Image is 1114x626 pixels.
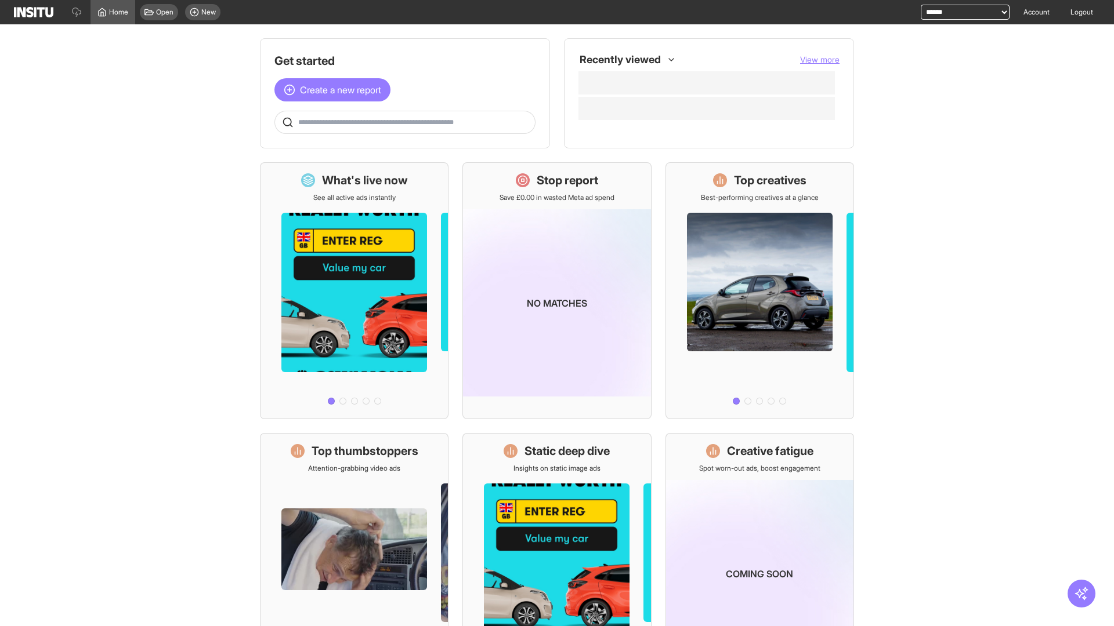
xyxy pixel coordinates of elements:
span: Home [109,8,128,17]
p: Insights on static image ads [513,464,601,473]
img: coming-soon-gradient_kfitwp.png [463,209,650,396]
button: Create a new report [274,78,390,101]
h1: Top creatives [734,172,806,188]
span: New [201,8,216,17]
h1: Get started [274,53,536,69]
h1: What's live now [322,172,408,188]
span: Create a new report [300,83,381,97]
p: See all active ads instantly [313,193,396,202]
a: What's live nowSee all active ads instantly [260,162,449,419]
h1: Stop report [537,172,598,188]
span: View more [800,54,840,64]
button: View more [800,54,840,65]
p: Best-performing creatives at a glance [701,193,819,202]
p: Save £0.00 in wasted Meta ad spend [500,193,614,202]
h1: Static deep dive [525,443,610,459]
img: Logo [14,7,53,17]
p: Attention-grabbing video ads [308,464,400,473]
span: Open [156,8,173,17]
h1: Top thumbstoppers [312,443,418,459]
a: Stop reportSave £0.00 in wasted Meta ad spendNo matches [462,162,651,419]
a: Top creativesBest-performing creatives at a glance [665,162,854,419]
p: No matches [527,296,587,310]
